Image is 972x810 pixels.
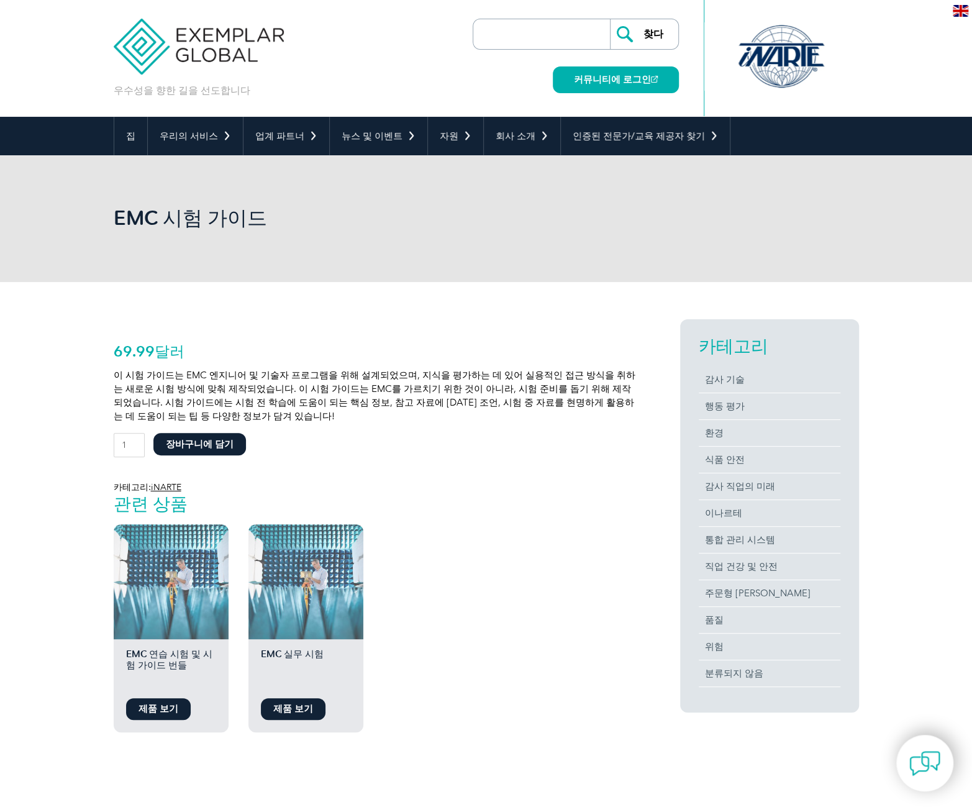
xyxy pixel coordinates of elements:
font: 행동 평가 [705,401,745,412]
a: 커뮤니티에 로그인 [553,66,679,93]
a: 직업 건강 및 안전 [699,553,840,580]
a: 제품 보기 [261,698,325,720]
font: 통합 관리 시스템 [705,534,775,545]
font: 우리의 서비스 [160,130,218,142]
font: 위험 [705,641,724,652]
font: 환경 [705,427,724,439]
a: 식품 안전 [699,447,840,473]
a: iNARTE [151,482,181,493]
font: 69.99 [114,342,155,360]
img: contact-chat.png [909,748,940,779]
a: 회사 소개 [484,117,560,155]
font: 이 시험 가이드는 EMC 엔지니어 및 기술자 프로그램을 위해 설계되었으며, 지식을 평가하는 데 있어 실용적인 접근 방식을 취하는 새로운 시험 방식에 맞춰 제작되었습니다. 이 ... [114,370,635,422]
img: open_square.png [651,76,658,83]
font: 달러 [155,342,184,360]
font: 카테고리: [114,482,151,493]
font: 제품 보기 [139,703,178,714]
font: 회사 소개 [496,130,535,142]
a: 인증된 전문가/교육 제공자 찾기 [561,117,730,155]
font: 우수성을 향한 길을 선도합니다 [114,84,250,96]
font: 장바구니에 담기 [166,439,234,450]
font: 직업 건강 및 안전 [705,561,778,572]
font: 자원 [440,130,458,142]
button: 장바구니에 담기 [153,433,246,455]
a: 분류되지 않음 [699,660,840,686]
a: 자원 [428,117,483,155]
img: en [953,5,968,17]
a: EMC 실무 시험 [248,524,363,692]
input: 찾다 [610,19,678,49]
a: 주문형 [PERSON_NAME] [699,580,840,606]
a: 제품 보기 [126,698,191,720]
a: 환경 [699,420,840,446]
a: 집 [114,117,147,155]
font: 카테고리 [699,335,768,357]
input: 제품 수량 [114,433,145,457]
a: EMC 연습 시험 및 시험 가이드 번들 [114,524,229,692]
a: 우리의 서비스 [148,117,243,155]
font: EMC 실무 시험 [261,648,324,660]
font: 이나르테 [705,507,742,519]
a: 뉴스 및 이벤트 [330,117,427,155]
font: 인증된 전문가/교육 제공자 찾기 [573,130,705,142]
img: EMC 실무 시험 [248,524,363,639]
font: EMC 시험 가이드 [114,206,267,230]
img: EMC 연습 시험 및 시험 가이드 번들 [114,524,229,639]
font: 제품 보기 [273,703,313,714]
font: 뉴스 및 이벤트 [342,130,402,142]
font: 관련 상품 [114,493,188,514]
font: EMC 연습 시험 및 시험 가이드 번들 [126,648,212,671]
a: 행동 평가 [699,393,840,419]
a: 위험 [699,634,840,660]
font: 업계 파트너 [255,130,304,142]
a: 감사 직업의 미래 [699,473,840,499]
a: 업계 파트너 [243,117,329,155]
a: 감사 기술 [699,366,840,393]
font: 집 [126,130,135,142]
font: 주문형 [PERSON_NAME] [705,588,811,599]
font: 품질 [705,614,724,626]
font: 감사 기술 [705,374,745,385]
a: 이나르테 [699,500,840,526]
a: 통합 관리 시스템 [699,527,840,553]
font: 식품 안전 [705,454,745,465]
font: 감사 직업의 미래 [705,481,775,492]
a: 품질 [699,607,840,633]
font: 분류되지 않음 [705,668,763,679]
font: 커뮤니티에 로그인 [574,74,651,85]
